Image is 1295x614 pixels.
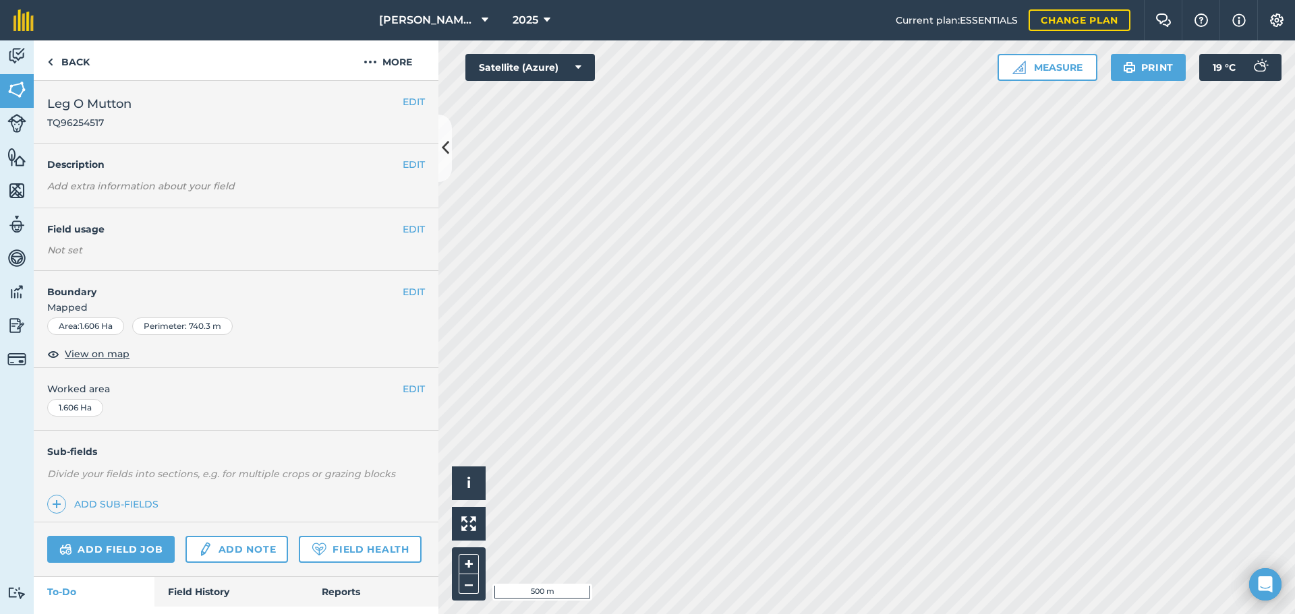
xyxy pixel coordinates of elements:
[154,577,308,607] a: Field History
[403,94,425,109] button: EDIT
[467,474,471,491] span: i
[1111,54,1186,81] button: Print
[7,181,26,201] img: svg+xml;base64,PHN2ZyB4bWxucz0iaHR0cDovL3d3dy53My5vcmcvMjAwMC9zdmciIHdpZHRoPSI1NiIgaGVpZ2h0PSI2MC...
[513,12,538,28] span: 2025
[364,54,377,70] img: svg+xml;base64,PHN2ZyB4bWxucz0iaHR0cDovL3d3dy53My5vcmcvMjAwMC9zdmciIHdpZHRoPSIyMCIgaGVpZ2h0PSIyNC...
[299,536,421,563] a: Field Health
[1155,13,1172,27] img: Two speech bubbles overlapping with the left bubble in the forefront
[47,468,395,480] em: Divide your fields into sections, e.g. for multiple crops or grazing blocks
[403,222,425,237] button: EDIT
[47,116,132,129] span: TQ96254517
[7,147,26,167] img: svg+xml;base64,PHN2ZyB4bWxucz0iaHR0cDovL3d3dy53My5vcmcvMjAwMC9zdmciIHdpZHRoPSI1NiIgaGVpZ2h0PSI2MC...
[34,271,403,299] h4: Boundary
[379,12,476,28] span: [PERSON_NAME] Brookland Ltd
[1029,9,1130,31] a: Change plan
[47,180,235,192] em: Add extra information about your field
[47,346,59,362] img: svg+xml;base64,PHN2ZyB4bWxucz0iaHR0cDovL3d3dy53My5vcmcvMjAwMC9zdmciIHdpZHRoPSIxOCIgaGVpZ2h0PSIyNC...
[1246,54,1273,81] img: svg+xml;base64,PD94bWwgdmVyc2lvbj0iMS4wIiBlbmNvZGluZz0idXRmLTgiPz4KPCEtLSBHZW5lcmF0b3I6IEFkb2JlIE...
[34,300,438,315] span: Mapped
[465,54,595,81] button: Satellite (Azure)
[185,536,288,563] a: Add note
[47,381,425,396] span: Worked area
[896,13,1018,28] span: Current plan : ESSENTIALS
[1269,13,1285,27] img: A cog icon
[1232,12,1246,28] img: svg+xml;base64,PHN2ZyB4bWxucz0iaHR0cDovL3d3dy53My5vcmcvMjAwMC9zdmciIHdpZHRoPSIxNyIgaGVpZ2h0PSIxNy...
[47,536,175,563] a: Add field job
[1012,61,1026,74] img: Ruler icon
[403,157,425,172] button: EDIT
[34,577,154,607] a: To-Do
[7,350,26,369] img: svg+xml;base64,PD94bWwgdmVyc2lvbj0iMS4wIiBlbmNvZGluZz0idXRmLTgiPz4KPCEtLSBHZW5lcmF0b3I6IEFkb2JlIE...
[337,40,438,80] button: More
[1213,54,1236,81] span: 19 ° C
[308,577,438,607] a: Reports
[459,574,479,594] button: –
[403,381,425,396] button: EDIT
[1199,54,1282,81] button: 19 °C
[198,541,212,557] img: svg+xml;base64,PD94bWwgdmVyc2lvbj0iMS4wIiBlbmNvZGluZz0idXRmLTgiPz4KPCEtLSBHZW5lcmF0b3I6IEFkb2JlIE...
[13,9,34,31] img: fieldmargin Logo
[7,214,26,235] img: svg+xml;base64,PD94bWwgdmVyc2lvbj0iMS4wIiBlbmNvZGluZz0idXRmLTgiPz4KPCEtLSBHZW5lcmF0b3I6IEFkb2JlIE...
[34,40,103,80] a: Back
[7,114,26,133] img: svg+xml;base64,PD94bWwgdmVyc2lvbj0iMS4wIiBlbmNvZGluZz0idXRmLTgiPz4KPCEtLSBHZW5lcmF0b3I6IEFkb2JlIE...
[34,444,438,459] h4: Sub-fields
[47,157,425,172] h4: Description
[47,399,103,417] div: 1.606 Ha
[7,46,26,66] img: svg+xml;base64,PD94bWwgdmVyc2lvbj0iMS4wIiBlbmNvZGluZz0idXRmLTgiPz4KPCEtLSBHZW5lcmF0b3I6IEFkb2JlIE...
[7,80,26,100] img: svg+xml;base64,PHN2ZyB4bWxucz0iaHR0cDovL3d3dy53My5vcmcvMjAwMC9zdmciIHdpZHRoPSI1NiIgaGVpZ2h0PSI2MC...
[1123,59,1136,75] img: svg+xml;base64,PHN2ZyB4bWxucz0iaHR0cDovL3d3dy53My5vcmcvMjAwMC9zdmciIHdpZHRoPSIxOSIgaGVpZ2h0PSIyNC...
[7,586,26,599] img: svg+xml;base64,PD94bWwgdmVyc2lvbj0iMS4wIiBlbmNvZGluZz0idXRmLTgiPz4KPCEtLSBHZW5lcmF0b3I6IEFkb2JlIE...
[7,282,26,302] img: svg+xml;base64,PD94bWwgdmVyc2lvbj0iMS4wIiBlbmNvZGluZz0idXRmLTgiPz4KPCEtLSBHZW5lcmF0b3I6IEFkb2JlIE...
[403,284,425,299] button: EDIT
[7,315,26,336] img: svg+xml;base64,PD94bWwgdmVyc2lvbj0iMS4wIiBlbmNvZGluZz0idXRmLTgiPz4KPCEtLSBHZW5lcmF0b3I6IEFkb2JlIE...
[47,94,132,113] span: Leg O Mutton
[459,554,479,574] button: +
[47,243,425,257] div: Not set
[47,222,403,237] h4: Field usage
[461,516,476,531] img: Four arrows, one pointing top left, one top right, one bottom right and the last bottom left
[1193,13,1209,27] img: A question mark icon
[1249,568,1282,601] div: Open Intercom Messenger
[47,54,53,70] img: svg+xml;base64,PHN2ZyB4bWxucz0iaHR0cDovL3d3dy53My5vcmcvMjAwMC9zdmciIHdpZHRoPSI5IiBoZWlnaHQ9IjI0Ii...
[132,317,233,335] div: Perimeter : 740.3 m
[7,248,26,268] img: svg+xml;base64,PD94bWwgdmVyc2lvbj0iMS4wIiBlbmNvZGluZz0idXRmLTgiPz4KPCEtLSBHZW5lcmF0b3I6IEFkb2JlIE...
[47,346,129,362] button: View on map
[47,495,164,514] a: Add sub-fields
[47,317,124,335] div: Area : 1.606 Ha
[998,54,1097,81] button: Measure
[59,541,72,557] img: svg+xml;base64,PD94bWwgdmVyc2lvbj0iMS4wIiBlbmNvZGluZz0idXRmLTgiPz4KPCEtLSBHZW5lcmF0b3I6IEFkb2JlIE...
[65,346,129,361] span: View on map
[52,496,61,512] img: svg+xml;base64,PHN2ZyB4bWxucz0iaHR0cDovL3d3dy53My5vcmcvMjAwMC9zdmciIHdpZHRoPSIxNCIgaGVpZ2h0PSIyNC...
[452,466,486,500] button: i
